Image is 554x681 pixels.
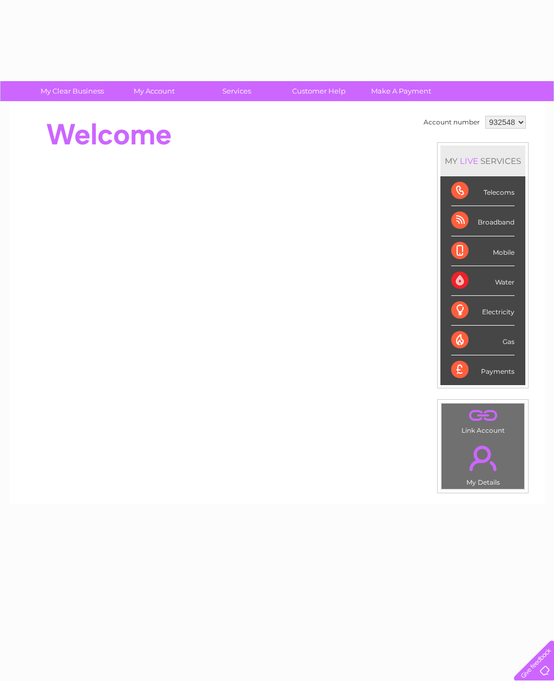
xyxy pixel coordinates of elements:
[274,81,364,101] a: Customer Help
[451,236,515,266] div: Mobile
[357,81,446,101] a: Make A Payment
[451,326,515,355] div: Gas
[444,439,522,477] a: .
[441,403,525,437] td: Link Account
[444,406,522,425] a: .
[421,113,483,131] td: Account number
[192,81,281,101] a: Services
[440,146,525,176] div: MY SERVICES
[451,296,515,326] div: Electricity
[451,355,515,385] div: Payments
[441,437,525,490] td: My Details
[458,156,480,166] div: LIVE
[451,176,515,206] div: Telecoms
[110,81,199,101] a: My Account
[28,81,117,101] a: My Clear Business
[451,206,515,236] div: Broadband
[451,266,515,296] div: Water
